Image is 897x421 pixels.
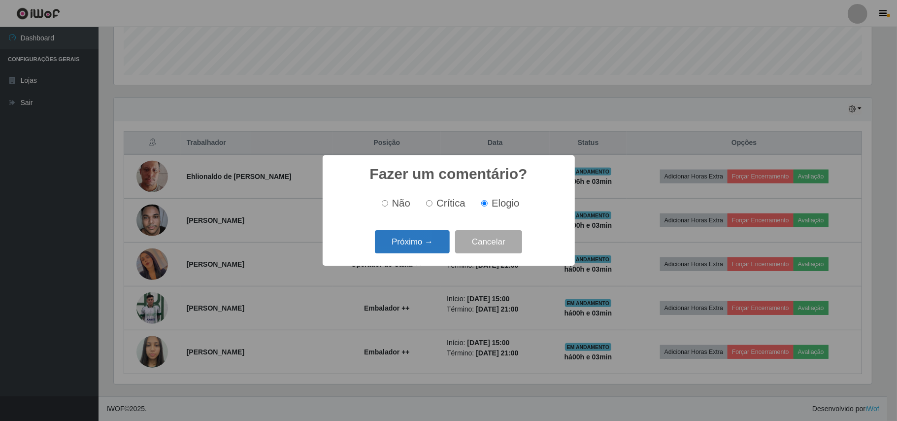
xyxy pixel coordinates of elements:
[369,165,527,183] h2: Fazer um comentário?
[392,198,410,209] span: Não
[455,230,522,253] button: Cancelar
[375,230,450,253] button: Próximo →
[436,198,465,209] span: Crítica
[481,200,488,207] input: Elogio
[426,200,432,207] input: Crítica
[382,200,388,207] input: Não
[492,198,519,209] span: Elogio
